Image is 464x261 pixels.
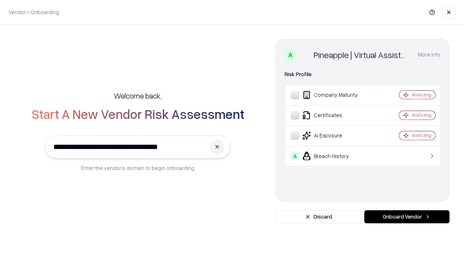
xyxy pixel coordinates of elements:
[114,91,162,101] h5: Welcome back,
[291,131,377,140] div: AI Exposure
[81,164,194,172] p: Enter the vendor’s domain to begin onboarding
[291,111,377,120] div: Certificates
[418,48,440,61] button: More info
[412,92,431,98] div: Analyzing
[285,70,440,79] div: Risk Profile
[299,49,311,61] img: Pineapple | Virtual Assistant Agency
[291,91,377,99] div: Company Maturity
[285,49,296,61] div: A
[314,49,409,61] div: Pineapple | Virtual Assistant Agency
[412,132,431,138] div: Analyzing
[275,210,361,223] button: Discard
[9,8,59,16] p: Vendor / Onboarding
[364,210,449,223] button: Onboard Vendor
[32,107,244,121] h2: Start A New Vendor Risk Assessment
[412,112,431,118] div: Analyzing
[291,152,377,160] div: Breach History
[291,152,299,160] div: A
